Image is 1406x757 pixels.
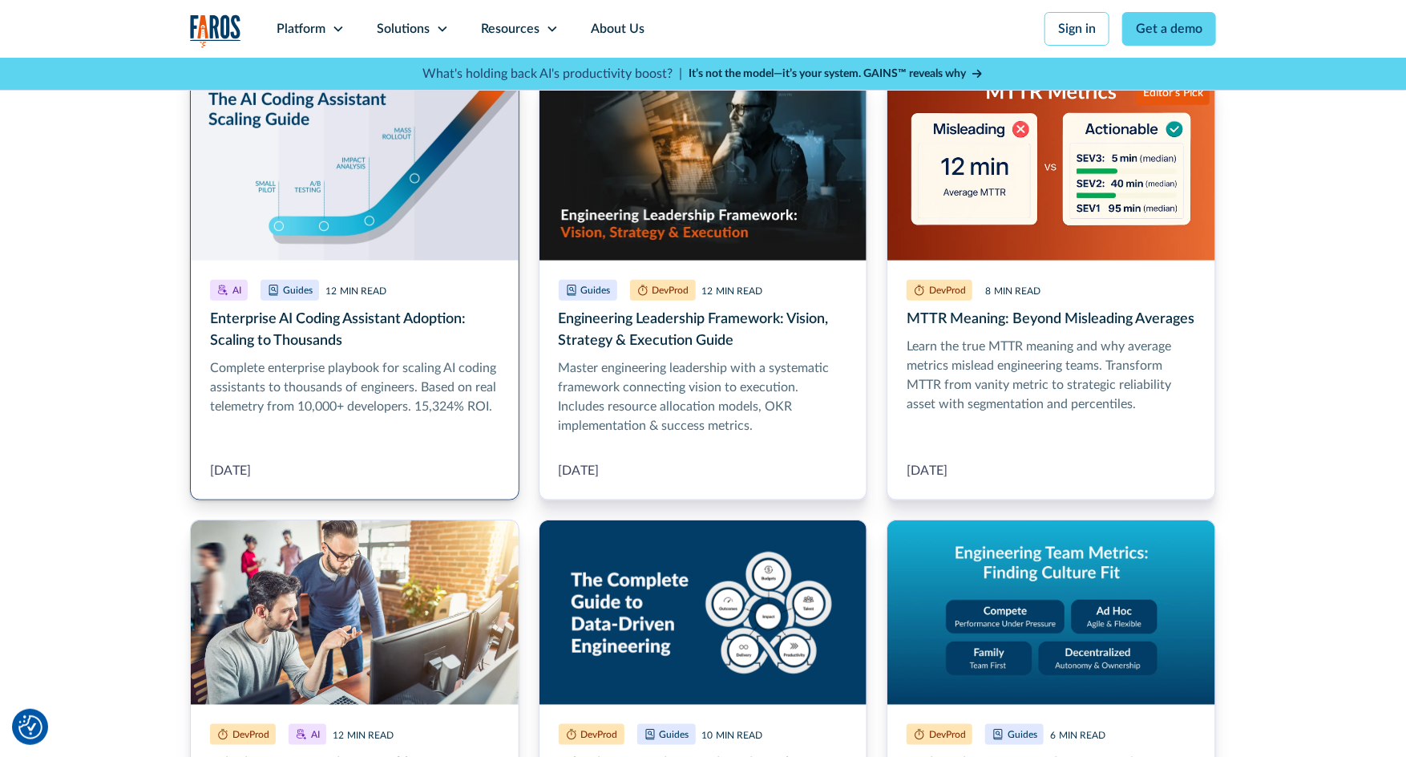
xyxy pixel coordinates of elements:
a: Engineering Leadership Framework: Vision, Strategy & Execution Guide [539,75,868,500]
a: Get a demo [1122,12,1216,46]
button: Cookie Settings [18,715,42,739]
div: Platform [277,19,325,38]
a: home [190,14,241,47]
a: Sign in [1044,12,1109,46]
img: two male senior software developers looking at computer screens in a busy office [191,520,519,705]
strong: It’s not the model—it’s your system. GAINS™ reveals why [689,68,966,79]
a: MTTR Meaning: Beyond Misleading Averages [887,75,1216,500]
a: It’s not the model—it’s your system. GAINS™ reveals why [689,66,984,83]
img: Logo of the analytics and reporting company Faros. [190,14,241,47]
p: What's holding back AI's productivity boost? | [422,64,682,83]
div: Resources [481,19,539,38]
img: Graphic titled 'Engineering Team Metrics: Finding Culture Fit' with four cultural models: Compete... [887,520,1215,705]
img: Graphic titled 'The Complete Guide to Data-Driven Engineering' showing five pillars around a cent... [539,520,867,705]
img: Revisit consent button [18,715,42,739]
a: Enterprise AI Coding Assistant Adoption: Scaling to Thousands [190,75,519,500]
div: Solutions [377,19,430,38]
